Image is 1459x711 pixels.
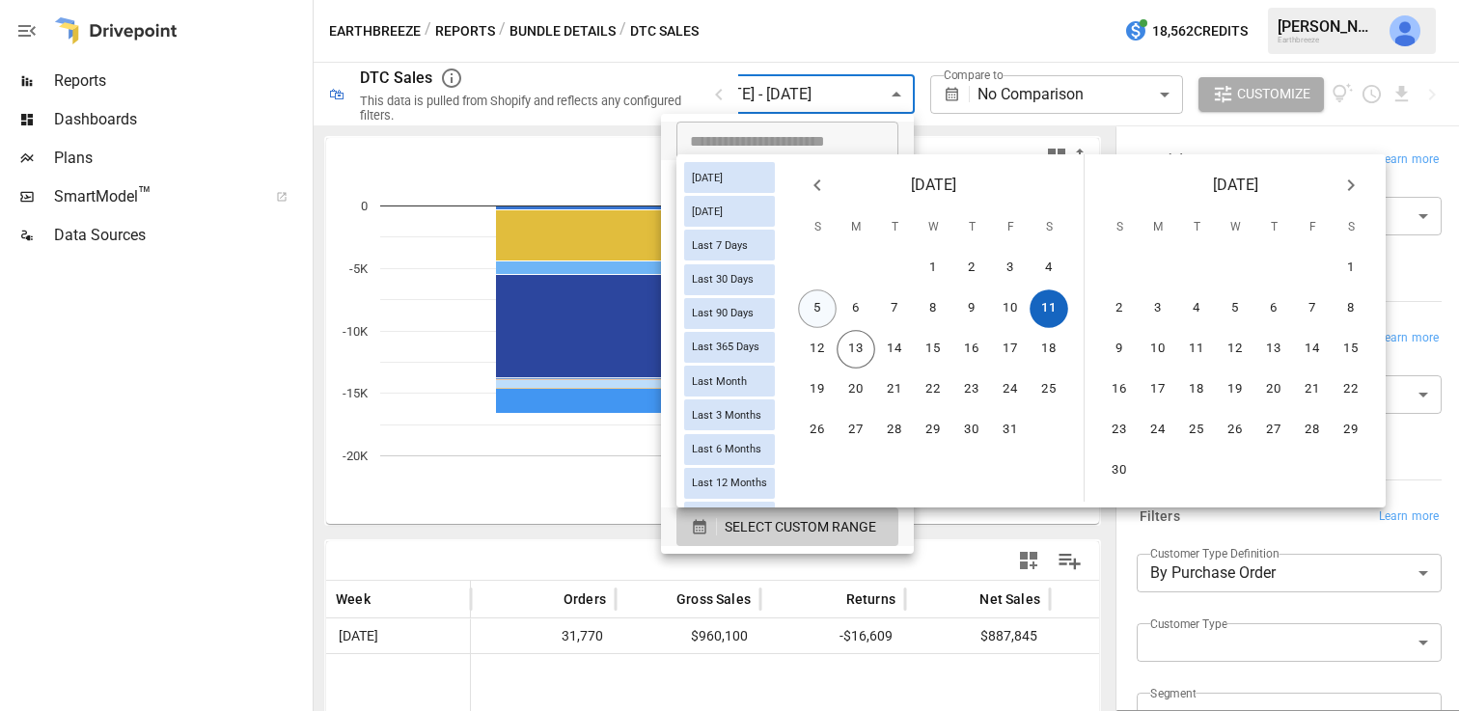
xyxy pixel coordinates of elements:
[991,330,1030,369] button: 17
[684,375,755,388] span: Last Month
[837,330,875,369] button: 13
[1100,330,1139,369] button: 9
[954,208,989,247] span: Thursday
[684,172,730,184] span: [DATE]
[684,307,761,319] span: Last 90 Days
[684,468,775,499] div: Last 12 Months
[1254,330,1293,369] button: 13
[952,249,991,287] button: 2
[684,230,775,260] div: Last 7 Days
[1177,370,1216,409] button: 18
[1179,208,1214,247] span: Tuesday
[1139,411,1177,450] button: 24
[1332,411,1370,450] button: 29
[1139,289,1177,328] button: 3
[952,411,991,450] button: 30
[993,208,1028,247] span: Friday
[1216,289,1254,328] button: 5
[1177,289,1216,328] button: 4
[1293,289,1332,328] button: 7
[837,289,875,328] button: 6
[661,160,914,199] li: [DATE]
[661,199,914,237] li: Last 7 Days
[684,443,769,455] span: Last 6 Months
[877,208,912,247] span: Tuesday
[661,314,914,353] li: Last 6 Months
[1213,172,1258,199] span: [DATE]
[798,411,837,450] button: 26
[1177,411,1216,450] button: 25
[875,370,914,409] button: 21
[1177,330,1216,369] button: 11
[1332,249,1370,287] button: 1
[952,330,991,369] button: 16
[952,370,991,409] button: 23
[1332,289,1370,328] button: 8
[1332,166,1370,205] button: Next month
[875,411,914,450] button: 28
[684,477,775,489] span: Last 12 Months
[837,411,875,450] button: 27
[914,289,952,328] button: 8
[684,341,767,353] span: Last 365 Days
[1256,208,1291,247] span: Thursday
[1293,411,1332,450] button: 28
[1102,208,1137,247] span: Sunday
[1218,208,1253,247] span: Wednesday
[991,249,1030,287] button: 3
[916,208,950,247] span: Wednesday
[684,434,775,465] div: Last 6 Months
[1254,411,1293,450] button: 27
[991,411,1030,450] button: 31
[800,208,835,247] span: Sunday
[661,392,914,430] li: Month to Date
[661,353,914,392] li: Last 12 Months
[1139,330,1177,369] button: 10
[1254,289,1293,328] button: 6
[1100,289,1139,328] button: 2
[684,502,775,533] div: Last Year
[1293,330,1332,369] button: 14
[1030,249,1068,287] button: 4
[991,370,1030,409] button: 24
[1100,451,1139,490] button: 30
[684,409,769,422] span: Last 3 Months
[1100,411,1139,450] button: 23
[661,276,914,314] li: Last 3 Months
[661,237,914,276] li: Last 30 Days
[1332,370,1370,409] button: 22
[684,205,730,218] span: [DATE]
[875,289,914,328] button: 7
[684,239,756,252] span: Last 7 Days
[661,469,914,507] li: Last Quarter
[1332,330,1370,369] button: 15
[875,330,914,369] button: 14
[1030,370,1068,409] button: 25
[1139,370,1177,409] button: 17
[684,273,761,286] span: Last 30 Days
[684,332,775,363] div: Last 365 Days
[1100,370,1139,409] button: 16
[952,289,991,328] button: 9
[1032,208,1066,247] span: Saturday
[798,370,837,409] button: 19
[798,166,837,205] button: Previous month
[1295,208,1330,247] span: Friday
[1334,208,1368,247] span: Saturday
[1030,330,1068,369] button: 18
[1216,330,1254,369] button: 12
[684,298,775,329] div: Last 90 Days
[914,249,952,287] button: 1
[837,370,875,409] button: 20
[725,515,876,539] span: SELECT CUSTOM RANGE
[684,162,775,193] div: [DATE]
[1216,370,1254,409] button: 19
[798,289,837,328] button: 5
[1141,208,1175,247] span: Monday
[1216,411,1254,450] button: 26
[839,208,873,247] span: Monday
[1254,370,1293,409] button: 20
[914,370,952,409] button: 22
[661,430,914,469] li: This Quarter
[914,411,952,450] button: 29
